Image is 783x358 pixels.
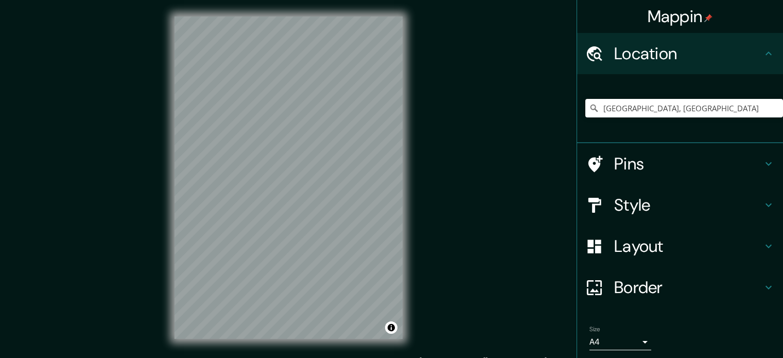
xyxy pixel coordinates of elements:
label: Size [589,325,600,334]
h4: Border [614,277,762,298]
h4: Location [614,43,762,64]
h4: Style [614,195,762,215]
div: Layout [577,226,783,267]
div: Pins [577,143,783,184]
div: A4 [589,334,651,350]
iframe: Help widget launcher [691,318,772,347]
h4: Layout [614,236,762,257]
div: Style [577,184,783,226]
canvas: Map [175,16,403,339]
div: Border [577,267,783,308]
h4: Mappin [648,6,713,27]
input: Pick your city or area [585,99,783,117]
img: pin-icon.png [704,14,712,22]
div: Location [577,33,783,74]
button: Toggle attribution [385,321,397,334]
h4: Pins [614,154,762,174]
